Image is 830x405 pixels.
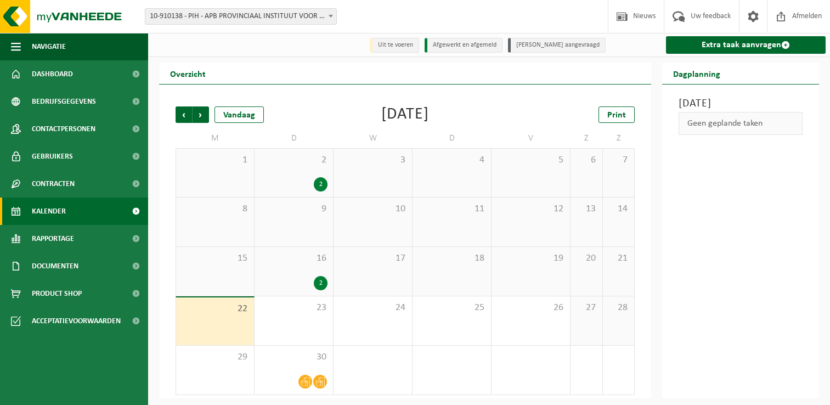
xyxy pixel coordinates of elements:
div: Geen geplande taken [679,112,803,135]
span: Print [607,111,626,120]
h3: [DATE] [679,95,803,112]
span: 1 [182,154,249,166]
span: 12 [497,203,564,215]
h2: Dagplanning [662,63,731,84]
span: Dashboard [32,60,73,88]
span: 29 [182,351,249,363]
span: 10-910138 - PIH - APB PROVINCIAAL INSTITUUT VOOR HYGIENE - ANTWERPEN [145,8,337,25]
span: Navigatie [32,33,66,60]
span: 19 [497,252,564,265]
span: 18 [418,252,485,265]
span: Volgende [193,106,209,123]
span: Contactpersonen [32,115,95,143]
div: [DATE] [381,106,429,123]
span: 9 [260,203,328,215]
span: 17 [339,252,406,265]
span: 23 [260,302,328,314]
span: 20 [576,252,597,265]
div: 2 [314,177,328,192]
span: 24 [339,302,406,314]
span: 26 [497,302,564,314]
span: 10-910138 - PIH - APB PROVINCIAAL INSTITUUT VOOR HYGIENE - ANTWERPEN [145,9,336,24]
span: 22 [182,303,249,315]
span: 15 [182,252,249,265]
span: Gebruikers [32,143,73,170]
li: [PERSON_NAME] aangevraagd [508,38,606,53]
span: 11 [418,203,485,215]
td: D [255,128,334,148]
td: D [413,128,492,148]
span: Bedrijfsgegevens [32,88,96,115]
iframe: chat widget [5,381,183,405]
span: Vorige [176,106,192,123]
span: 2 [260,154,328,166]
span: 3 [339,154,406,166]
span: Documenten [32,252,78,280]
span: 16 [260,252,328,265]
span: 7 [608,154,629,166]
span: 5 [497,154,564,166]
a: Print [598,106,635,123]
span: Kalender [32,198,66,225]
span: 13 [576,203,597,215]
td: M [176,128,255,148]
span: 30 [260,351,328,363]
td: W [334,128,413,148]
span: Contracten [32,170,75,198]
li: Afgewerkt en afgemeld [425,38,502,53]
span: 27 [576,302,597,314]
span: 8 [182,203,249,215]
span: 10 [339,203,406,215]
td: V [492,128,571,148]
span: Rapportage [32,225,74,252]
span: 21 [608,252,629,265]
span: 14 [608,203,629,215]
a: Extra taak aanvragen [666,36,826,54]
h2: Overzicht [159,63,217,84]
span: 28 [608,302,629,314]
li: Uit te voeren [370,38,419,53]
span: 6 [576,154,597,166]
span: Acceptatievoorwaarden [32,307,121,335]
td: Z [571,128,603,148]
span: 25 [418,302,485,314]
div: Vandaag [214,106,264,123]
td: Z [603,128,635,148]
span: Product Shop [32,280,82,307]
span: 4 [418,154,485,166]
div: 2 [314,276,328,290]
